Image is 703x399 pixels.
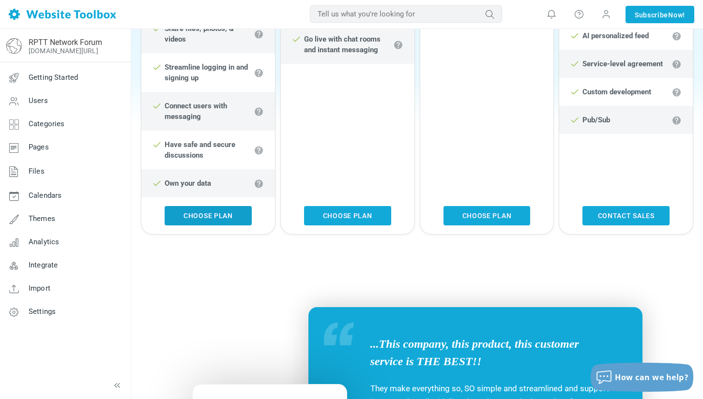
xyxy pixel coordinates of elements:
a: Choose Plan [443,206,531,225]
span: How can we help? [615,372,688,383]
span: ...This company, this product, this customer service is THE BEST!! [370,335,614,370]
span: Integrate [29,261,58,269]
span: Analytics [29,237,59,246]
strong: AI personalized feed [582,31,649,40]
strong: Connect users with messaging [165,102,227,121]
span: Import [29,284,50,293]
button: How can we help? [591,363,693,392]
a: Choose Plan [304,206,391,225]
span: Settings [29,307,56,316]
strong: Own your data [165,179,211,188]
strong: Service-level agreement [582,59,663,68]
span: Getting Started [29,73,78,82]
span: Pages [29,143,49,151]
strong: Go live with chat rooms and instant messaging [304,35,381,54]
a: SubscribeNow! [626,6,694,23]
span: Users [29,96,48,105]
strong: Streamline logging in and signing up [165,63,248,82]
span: Categories [29,119,65,128]
img: globe-icon.png [6,38,22,54]
span: Calendars [29,191,61,200]
span: Now! [668,10,685,20]
a: RPTT Network Forum [29,38,102,47]
span: Themes [29,214,55,223]
strong: Custom development [582,88,651,96]
a: Choose Plan [165,206,252,225]
input: Tell us what you're looking for [310,5,502,23]
a: Contact sales [582,206,670,225]
a: [DOMAIN_NAME][URL] [29,47,98,55]
strong: Have safe and secure discussions [165,140,235,160]
strong: Pub/Sub [582,116,610,124]
span: Files [29,167,45,176]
